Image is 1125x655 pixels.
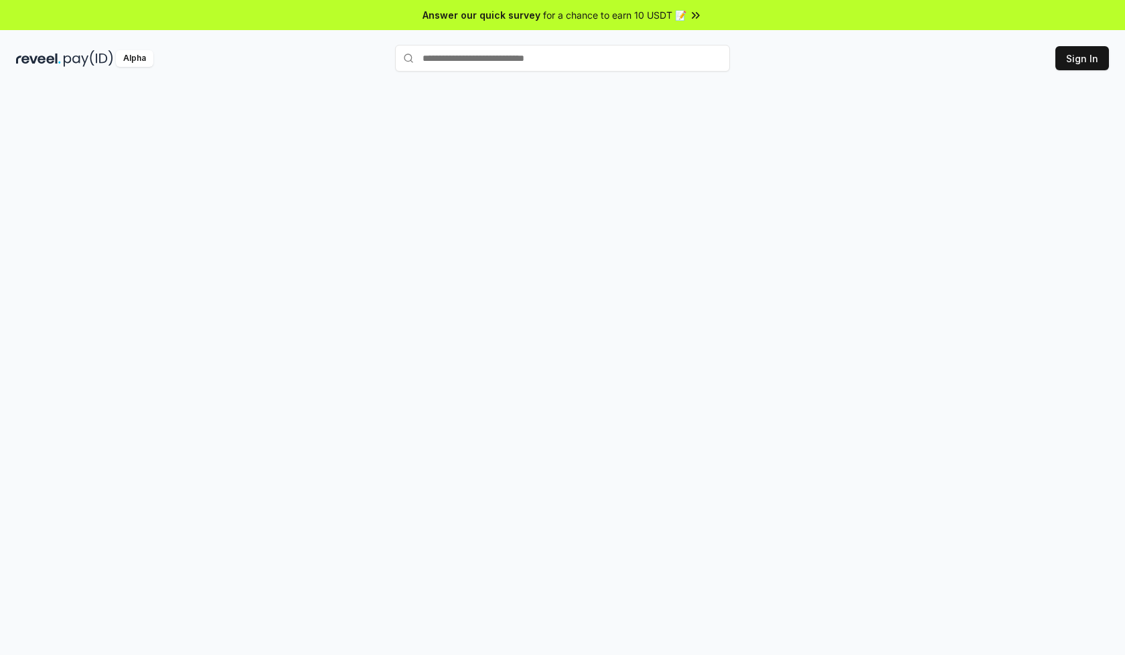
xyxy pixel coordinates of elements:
[1055,46,1109,70] button: Sign In
[543,8,686,22] span: for a chance to earn 10 USDT 📝
[64,50,113,67] img: pay_id
[116,50,153,67] div: Alpha
[16,50,61,67] img: reveel_dark
[423,8,540,22] span: Answer our quick survey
